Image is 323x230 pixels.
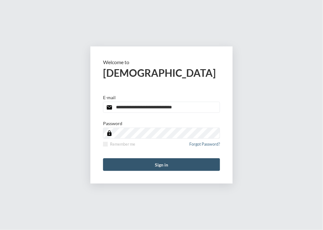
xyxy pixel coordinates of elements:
button: Sign in [103,158,220,171]
h2: [DEMOGRAPHIC_DATA] [103,67,220,79]
label: Remember me [103,142,135,147]
p: Password [103,121,122,126]
p: Welcome to [103,59,220,65]
p: E-mail [103,95,116,100]
a: Forgot Password? [189,142,220,150]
